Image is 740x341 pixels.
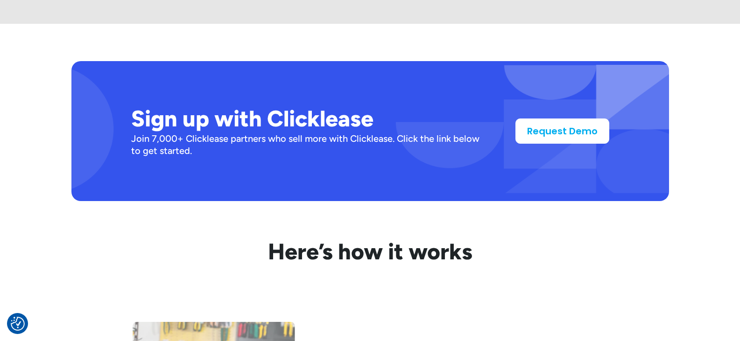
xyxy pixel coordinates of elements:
[11,317,25,331] img: Revisit consent button
[515,118,609,144] a: Request Demo
[71,238,669,265] h2: Here’s how it works
[11,317,25,331] button: Consent Preferences
[131,105,486,132] h2: Sign up with Clicklease
[131,132,486,157] div: Join 7,000+ Clicklease partners who sell more with Clicklease. Click the link below to get started.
